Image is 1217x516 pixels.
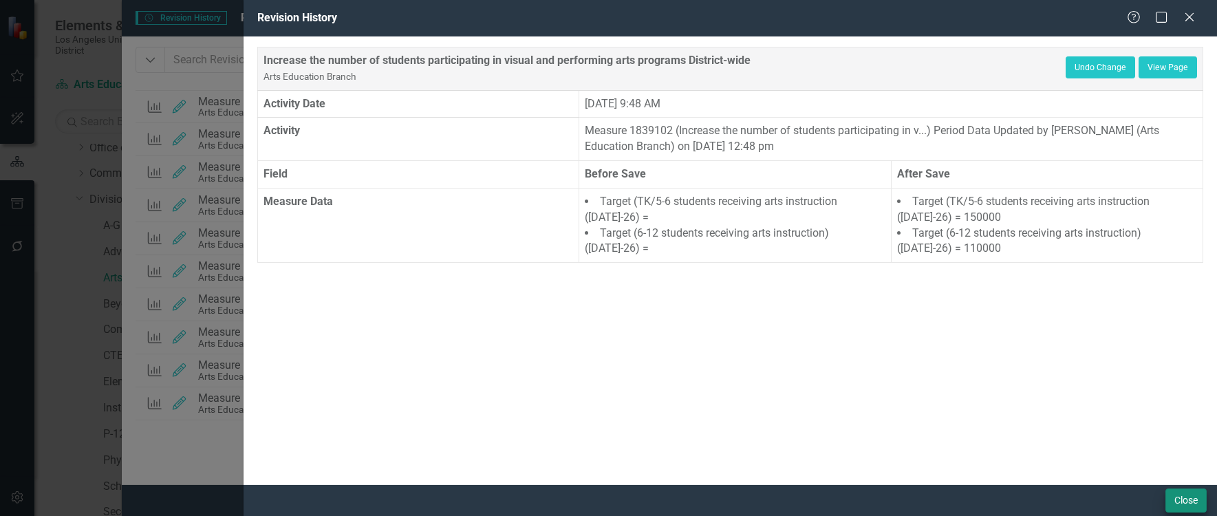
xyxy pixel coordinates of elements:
[263,53,1066,85] div: Increase the number of students participating in visual and performing arts programs District-wide
[257,188,579,262] th: Measure Data
[897,226,1198,257] li: Target (6-12 students receiving arts instruction) ([DATE]-26) = 110000
[1165,488,1207,513] button: Close
[1139,56,1197,78] a: View Page
[257,11,337,24] span: Revision History
[585,194,885,226] li: Target (TK/5-6 students receiving arts instruction ([DATE]-26) =
[579,90,1203,118] td: [DATE] 9:48 AM
[897,194,1198,226] li: Target (TK/5-6 students receiving arts instruction ([DATE]-26) = 150000
[1066,56,1135,78] button: Undo Change
[257,118,579,161] th: Activity
[579,118,1203,161] td: Measure 1839102 (Increase the number of students participating in v...) Period Data Updated by [P...
[257,90,579,118] th: Activity Date
[263,71,356,82] small: Arts Education Branch
[257,161,579,189] th: Field
[585,226,885,257] li: Target (6-12 students receiving arts instruction) ([DATE]-26) =
[891,161,1203,189] th: After Save
[579,161,891,189] th: Before Save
